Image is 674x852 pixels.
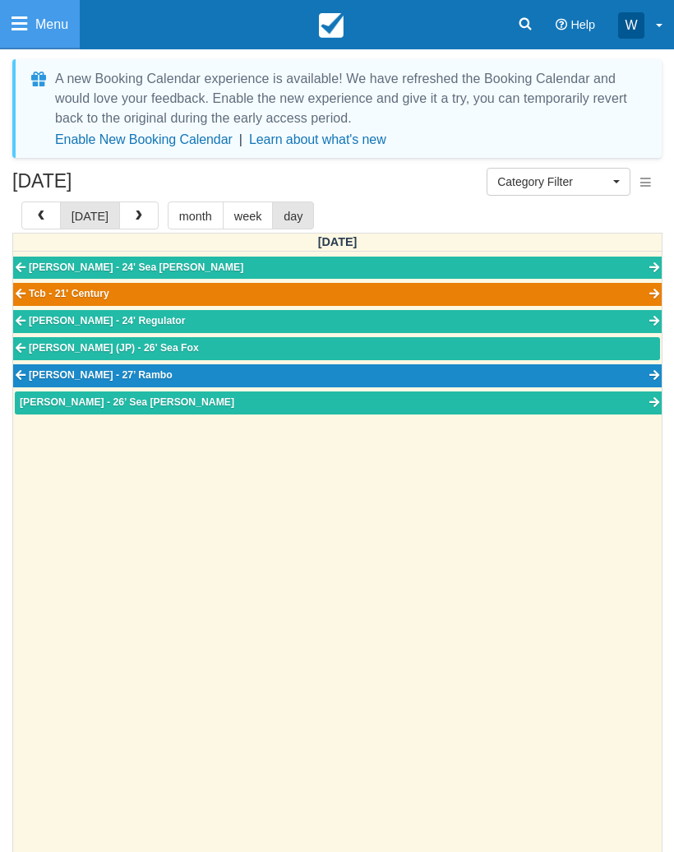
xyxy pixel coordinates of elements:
[487,168,630,196] button: Category Filter
[318,235,358,248] span: [DATE]
[29,262,243,273] span: [PERSON_NAME] - 24' Sea [PERSON_NAME]
[29,288,109,299] span: Tcb - 21' Century
[29,315,186,326] span: [PERSON_NAME] - 24' Regulator
[618,12,644,39] div: W
[223,201,274,229] button: week
[272,201,314,229] button: day
[13,364,662,387] a: [PERSON_NAME] - 27’ Rambo
[13,257,662,280] a: [PERSON_NAME] - 24' Sea [PERSON_NAME]
[570,18,595,31] span: Help
[15,391,662,414] a: [PERSON_NAME] - 26’ Sea [PERSON_NAME]
[239,132,242,146] span: |
[249,132,386,146] a: Learn about what's new
[60,201,120,229] button: [DATE]
[20,396,234,408] span: [PERSON_NAME] - 26’ Sea [PERSON_NAME]
[12,171,220,201] h2: [DATE]
[29,369,173,381] span: [PERSON_NAME] - 27’ Rambo
[55,69,642,128] div: A new Booking Calendar experience is available! We have refreshed the Booking Calendar and would ...
[13,283,662,306] a: Tcb - 21' Century
[497,174,609,190] span: Category Filter
[168,201,224,229] button: month
[13,310,662,333] a: [PERSON_NAME] - 24' Regulator
[55,132,233,148] button: Enable New Booking Calendar
[13,337,660,360] a: [PERSON_NAME] (JP) - 26' Sea Fox
[319,13,344,38] img: checkfront-main-nav-mini-logo.png
[556,19,567,30] i: Help
[29,342,199,354] span: [PERSON_NAME] (JP) - 26' Sea Fox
